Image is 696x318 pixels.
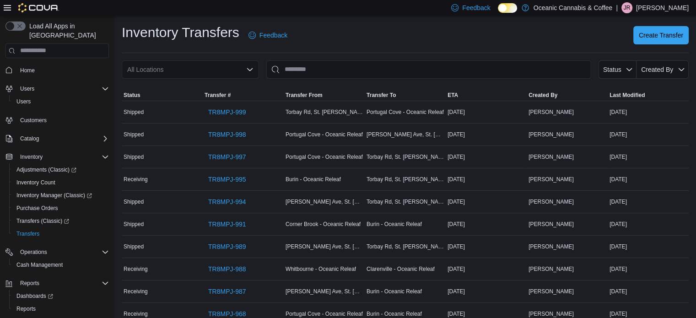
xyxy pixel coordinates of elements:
input: Dark Mode [498,3,517,13]
input: This is a search bar. After typing your query, hit enter to filter the results lower in the page. [266,60,591,79]
img: Cova [18,3,59,12]
span: Home [16,65,109,76]
span: [PERSON_NAME] Ave, St. [PERSON_NAME]’s - Oceanic Releaf [286,243,363,250]
button: Inventory [2,151,113,163]
span: [PERSON_NAME] [529,265,574,273]
span: Burin - Oceanic Releaf [367,221,422,228]
div: [DATE] [446,241,527,252]
span: Burin - Oceanic Releaf [286,176,341,183]
span: Portugal Cove - Oceanic Releaf [286,153,363,161]
button: Operations [2,246,113,259]
span: TR8MPJ-998 [208,130,246,139]
span: Portugal Cove - Oceanic Releaf [286,310,363,318]
a: Dashboards [13,291,57,302]
button: Transfer # [203,90,284,101]
span: Transfers (Classic) [16,217,69,225]
span: Inventory [16,151,109,162]
span: Users [13,96,109,107]
div: [DATE] [608,241,689,252]
span: Torbay Rd, St. [PERSON_NAME]'s - Oceanic Releaf [367,176,444,183]
span: [PERSON_NAME] [529,176,574,183]
span: Operations [20,248,47,256]
a: Dashboards [9,290,113,302]
span: Inventory Manager (Classic) [13,190,109,201]
div: [DATE] [446,151,527,162]
a: Reports [13,303,39,314]
span: TR8MPJ-987 [208,287,246,296]
span: [PERSON_NAME] Ave, St. [PERSON_NAME]’s - Oceanic Releaf [286,288,363,295]
button: Transfer From [284,90,365,101]
a: Customers [16,115,50,126]
div: [DATE] [446,129,527,140]
div: [DATE] [446,264,527,275]
span: Catalog [20,135,39,142]
span: Receiving [124,176,148,183]
span: Cash Management [16,261,63,269]
div: [DATE] [608,107,689,118]
span: [PERSON_NAME] [529,310,574,318]
a: TR8MPJ-999 [205,103,249,121]
span: Adjustments (Classic) [16,166,76,173]
span: Inventory Count [16,179,55,186]
span: [PERSON_NAME] [529,131,574,138]
span: Shipped [124,198,144,205]
h1: Inventory Transfers [122,23,239,42]
button: Transfer To [365,90,446,101]
button: Reports [9,302,113,315]
a: TR8MPJ-988 [205,260,249,278]
div: [DATE] [446,286,527,297]
a: Inventory Manager (Classic) [9,189,113,202]
div: [DATE] [446,174,527,185]
span: TR8MPJ-991 [208,220,246,229]
span: Transfers [16,230,39,237]
span: Shipped [124,131,144,138]
a: TR8MPJ-998 [205,125,249,144]
span: Customers [16,114,109,126]
div: [DATE] [608,174,689,185]
span: Customers [20,117,47,124]
span: Shipped [124,108,144,116]
span: TR8MPJ-995 [208,175,246,184]
p: [PERSON_NAME] [636,2,689,13]
span: TR8MPJ-994 [208,197,246,206]
div: [DATE] [446,196,527,207]
span: Reports [16,278,109,289]
span: Shipped [124,243,144,250]
button: Operations [16,247,51,258]
span: Transfers [13,228,109,239]
span: TR8MPJ-988 [208,264,246,274]
span: Torbay Rd, St. [PERSON_NAME]'s - Oceanic Releaf [367,153,444,161]
span: Burin - Oceanic Releaf [367,310,422,318]
span: Feedback [462,3,490,12]
button: Customers [2,113,113,127]
a: Inventory Manager (Classic) [13,190,96,201]
span: Corner Brook - Oceanic Releaf [286,221,361,228]
a: TR8MPJ-991 [205,215,249,233]
button: Created By [637,60,689,79]
span: TR8MPJ-999 [208,108,246,117]
span: Status [124,92,140,99]
span: Purchase Orders [16,205,58,212]
button: Home [2,64,113,77]
span: Transfer From [286,92,323,99]
a: TR8MPJ-987 [205,282,249,301]
span: Whitbourne - Oceanic Releaf [286,265,356,273]
span: Reports [13,303,109,314]
a: Home [16,65,38,76]
button: Created By [527,90,608,101]
span: Dashboards [13,291,109,302]
button: Catalog [16,133,43,144]
span: TR8MPJ-997 [208,152,246,162]
span: Purchase Orders [13,203,109,214]
a: Feedback [245,26,291,44]
a: Transfers (Classic) [13,216,73,226]
div: [DATE] [608,151,689,162]
div: [DATE] [446,107,527,118]
span: Reports [16,305,36,313]
div: [DATE] [608,264,689,275]
button: Reports [2,277,113,290]
span: Cash Management [13,259,109,270]
p: Oceanic Cannabis & Coffee [534,2,613,13]
button: Status [599,60,637,79]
